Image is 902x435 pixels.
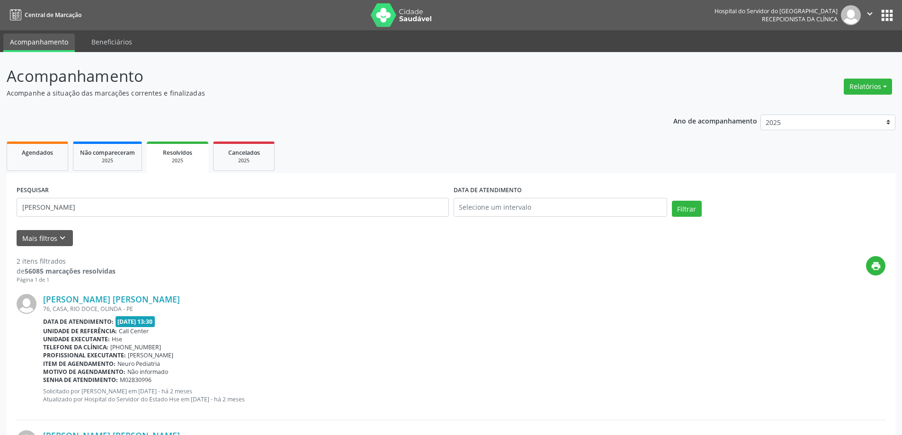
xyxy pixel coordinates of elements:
[7,88,629,98] p: Acompanhe a situação das marcações correntes e finalizadas
[762,15,838,23] span: Recepcionista da clínica
[43,376,118,384] b: Senha de atendimento:
[672,201,702,217] button: Filtrar
[112,335,122,343] span: Hse
[866,256,885,275] button: print
[454,183,522,198] label: DATA DE ATENDIMENTO
[844,79,892,95] button: Relatórios
[43,387,885,403] p: Solicitado por [PERSON_NAME] em [DATE] - há 2 meses Atualizado por Hospital do Servidor do Estado...
[841,5,861,25] img: img
[673,115,757,126] p: Ano de acompanhamento
[120,376,152,384] span: M02830996
[871,261,881,271] i: print
[43,335,110,343] b: Unidade executante:
[228,149,260,157] span: Cancelados
[85,34,139,50] a: Beneficiários
[57,233,68,243] i: keyboard_arrow_down
[17,276,116,284] div: Página 1 de 1
[117,360,160,368] span: Neuro Pediatria
[153,157,202,164] div: 2025
[43,318,114,326] b: Data de atendimento:
[43,368,125,376] b: Motivo de agendamento:
[17,256,116,266] div: 2 itens filtrados
[128,351,173,359] span: [PERSON_NAME]
[127,368,168,376] span: Não informado
[17,230,73,247] button: Mais filtroskeyboard_arrow_down
[43,360,116,368] b: Item de agendamento:
[454,198,667,217] input: Selecione um intervalo
[110,343,161,351] span: [PHONE_NUMBER]
[879,7,895,24] button: apps
[43,343,108,351] b: Telefone da clínica:
[80,149,135,157] span: Não compareceram
[17,198,449,217] input: Nome, código do beneficiário ou CPF
[865,9,875,19] i: 
[43,351,126,359] b: Profissional executante:
[3,34,75,52] a: Acompanhamento
[220,157,268,164] div: 2025
[43,327,117,335] b: Unidade de referência:
[116,316,155,327] span: [DATE] 13:30
[163,149,192,157] span: Resolvidos
[7,64,629,88] p: Acompanhamento
[714,7,838,15] div: Hospital do Servidor do [GEOGRAPHIC_DATA]
[861,5,879,25] button: 
[7,7,81,23] a: Central de Marcação
[17,266,116,276] div: de
[43,305,885,313] div: 76, CASA, RIO DOCE, OLINDA - PE
[25,266,116,275] strong: 56085 marcações resolvidas
[43,294,180,304] a: [PERSON_NAME] [PERSON_NAME]
[80,157,135,164] div: 2025
[17,294,36,314] img: img
[17,183,49,198] label: PESQUISAR
[119,327,149,335] span: Call Center
[25,11,81,19] span: Central de Marcação
[22,149,53,157] span: Agendados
